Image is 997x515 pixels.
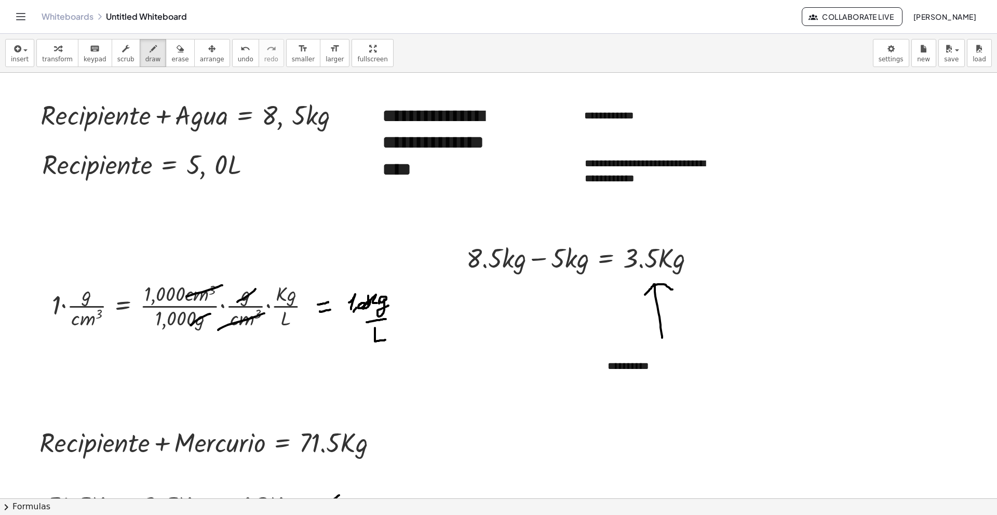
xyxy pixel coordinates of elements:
[240,43,250,55] i: undo
[171,56,188,63] span: erase
[357,56,387,63] span: fullscreen
[298,43,308,55] i: format_size
[166,39,194,67] button: erase
[944,56,959,63] span: save
[873,39,909,67] button: settings
[938,39,965,67] button: save
[266,43,276,55] i: redo
[905,7,985,26] button: [PERSON_NAME]
[5,39,34,67] button: insert
[36,39,78,67] button: transform
[200,56,224,63] span: arrange
[879,56,904,63] span: settings
[913,12,976,21] span: [PERSON_NAME]
[112,39,140,67] button: scrub
[286,39,320,67] button: format_sizesmaller
[320,39,349,67] button: format_sizelarger
[330,43,340,55] i: format_size
[326,56,344,63] span: larger
[12,8,29,25] button: Toggle navigation
[140,39,167,67] button: draw
[802,7,902,26] button: Collaborate Live
[145,56,161,63] span: draw
[259,39,284,67] button: redoredo
[90,43,100,55] i: keyboard
[973,56,986,63] span: load
[352,39,393,67] button: fullscreen
[42,56,73,63] span: transform
[911,39,936,67] button: new
[11,56,29,63] span: insert
[117,56,134,63] span: scrub
[292,56,315,63] span: smaller
[811,12,894,21] span: Collaborate Live
[232,39,259,67] button: undoundo
[42,11,93,22] a: Whiteboards
[84,56,106,63] span: keypad
[78,39,112,67] button: keyboardkeypad
[194,39,230,67] button: arrange
[917,56,930,63] span: new
[264,56,278,63] span: redo
[967,39,992,67] button: load
[238,56,253,63] span: undo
